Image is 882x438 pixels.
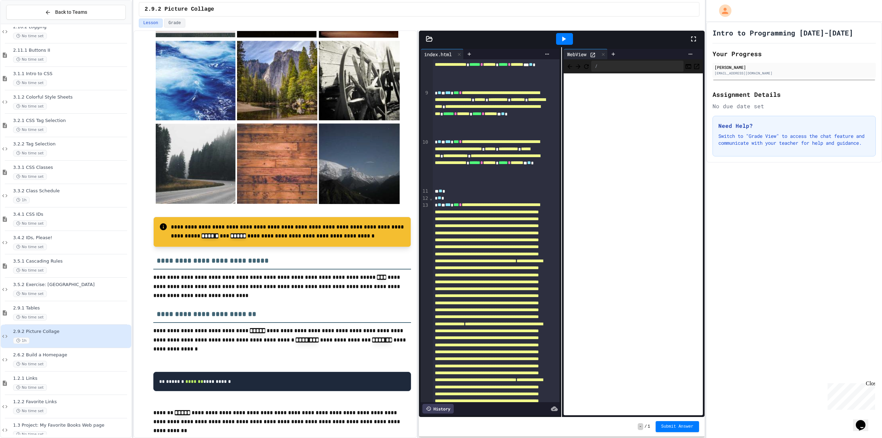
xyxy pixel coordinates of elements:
[13,118,130,124] span: 3.2.1 CSS Tag Selection
[13,220,47,227] span: No time set
[13,244,47,250] span: No time set
[661,424,694,429] span: Submit Answer
[13,103,47,110] span: No time set
[13,188,130,194] span: 3.3.2 Class Schedule
[13,361,47,367] span: No time set
[13,384,47,391] span: No time set
[712,3,733,19] div: My Account
[712,102,876,110] div: No due date set
[6,5,126,20] button: Back to Teams
[13,282,130,288] span: 3.5.2 Exercise: [GEOGRAPHIC_DATA]
[13,212,130,217] span: 3.4.1 CSS IDs
[715,64,874,70] div: [PERSON_NAME]
[13,33,47,39] span: No time set
[718,122,870,130] h3: Need Help?
[825,380,875,410] iframe: chat widget
[13,56,47,63] span: No time set
[645,424,647,429] span: /
[853,410,875,431] iframe: chat widget
[13,267,47,274] span: No time set
[564,51,590,58] div: WebView
[712,90,876,99] h2: Assignment Details
[13,291,47,297] span: No time set
[648,424,650,429] span: 1
[145,5,214,13] span: 2.9.2 Picture Collage
[13,141,130,147] span: 3.2.2 Tag Selection
[13,305,130,311] span: 2.9.1 Tables
[55,9,87,16] span: Back to Teams
[421,139,429,188] div: 10
[656,421,699,432] button: Submit Answer
[421,51,455,58] div: index.html
[13,80,47,86] span: No time set
[13,258,130,264] span: 3.5.1 Cascading Rules
[564,49,608,59] div: WebView
[693,62,700,70] button: Open in new tab
[13,71,130,77] span: 3.1.1 Intro to CSS
[712,28,853,38] h1: Intro to Programming [DATE]-[DATE]
[13,48,130,53] span: 2.11.1 Buttons II
[583,62,590,70] button: Refresh
[13,408,47,414] span: No time set
[421,49,464,59] div: index.html
[13,431,47,438] span: No time set
[422,404,454,414] div: History
[13,422,130,428] span: 1.3 Project: My Favorite Books Web page
[421,41,429,90] div: 8
[139,19,163,28] button: Lesson
[715,71,874,76] div: [EMAIL_ADDRESS][DOMAIN_NAME]
[13,126,47,133] span: No time set
[13,150,47,156] span: No time set
[429,195,433,201] span: Fold line
[421,188,429,195] div: 11
[13,337,30,344] span: 1h
[13,24,130,30] span: 2.10.2 Logging
[638,423,643,430] span: -
[13,197,30,203] span: 1h
[164,19,185,28] button: Grade
[13,376,130,381] span: 1.2.1 Links
[13,314,47,320] span: No time set
[712,49,876,59] h2: Your Progress
[13,329,130,335] span: 2.9.2 Picture Collage
[421,195,429,202] div: 12
[13,235,130,241] span: 3.4.2 IDs, Please!
[718,133,870,146] p: Switch to "Grade View" to access the chat feature and communicate with your teacher for help and ...
[3,3,48,44] div: Chat with us now!Close
[421,90,429,139] div: 9
[13,165,130,171] span: 3.3.1 CSS Classes
[13,399,130,405] span: 1.2.2 Favorite Links
[13,173,47,180] span: No time set
[575,62,582,70] span: Forward
[13,94,130,100] span: 3.1.2 Colorful Style Sheets
[566,62,573,70] span: Back
[685,62,692,70] button: Console
[591,61,683,72] div: /
[13,352,130,358] span: 2.6.2 Build a Homepage
[564,73,702,416] iframe: Web Preview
